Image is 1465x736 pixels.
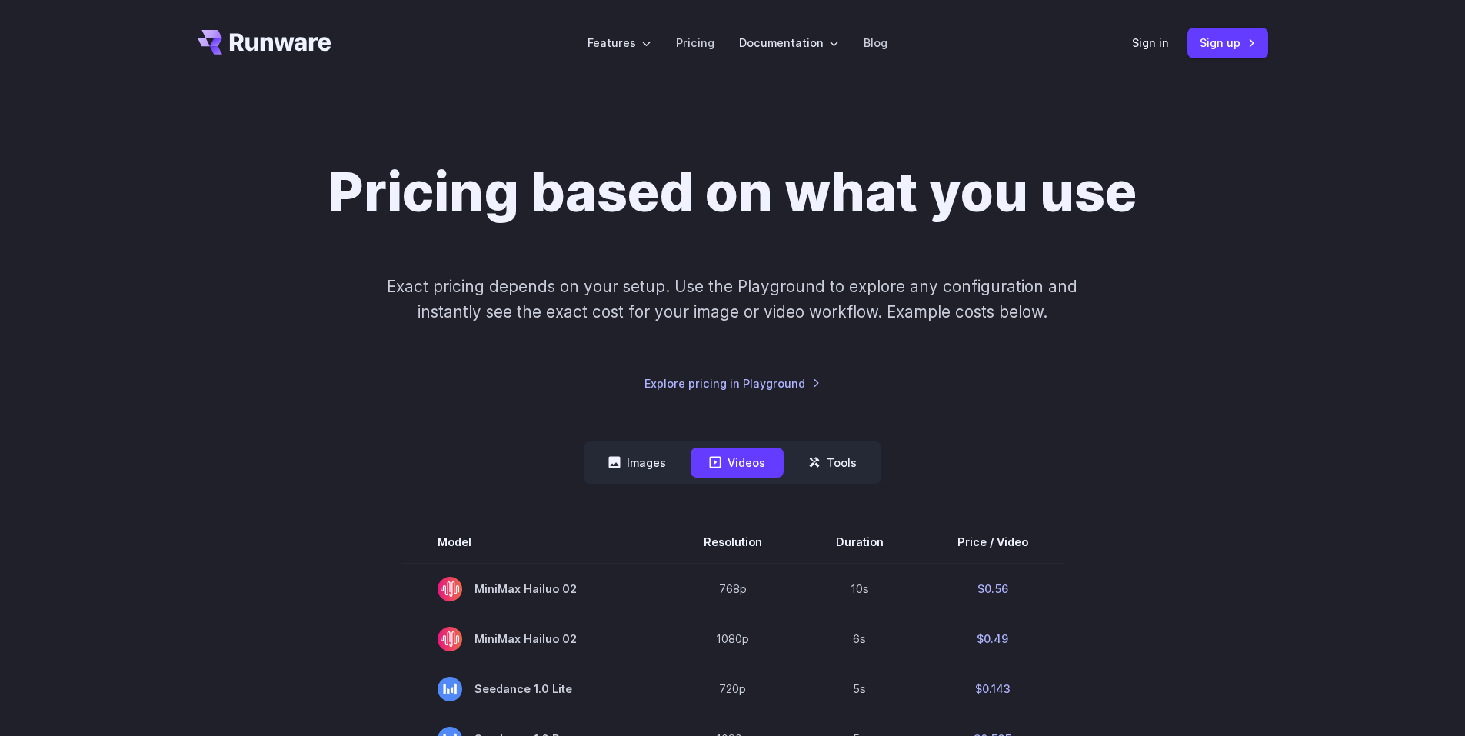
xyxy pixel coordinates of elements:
th: Resolution [667,521,799,564]
a: Sign up [1187,28,1268,58]
p: Exact pricing depends on your setup. Use the Playground to explore any configuration and instantl... [358,274,1107,325]
td: 5s [799,664,921,714]
a: Pricing [676,34,714,52]
span: Seedance 1.0 Lite [438,677,630,701]
span: MiniMax Hailuo 02 [438,577,630,601]
button: Videos [691,448,784,478]
td: $0.49 [921,614,1065,664]
a: Explore pricing in Playground [644,375,821,392]
a: Go to / [198,30,331,55]
td: 6s [799,614,921,664]
th: Model [401,521,667,564]
td: $0.56 [921,564,1065,614]
a: Sign in [1132,34,1169,52]
button: Tools [790,448,875,478]
button: Images [590,448,684,478]
h1: Pricing based on what you use [328,160,1137,225]
th: Duration [799,521,921,564]
td: 720p [667,664,799,714]
th: Price / Video [921,521,1065,564]
label: Documentation [739,34,839,52]
a: Blog [864,34,887,52]
td: 10s [799,564,921,614]
td: $0.143 [921,664,1065,714]
td: 768p [667,564,799,614]
span: MiniMax Hailuo 02 [438,627,630,651]
td: 1080p [667,614,799,664]
label: Features [588,34,651,52]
